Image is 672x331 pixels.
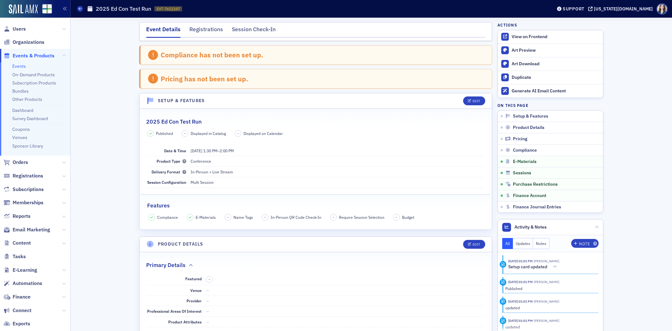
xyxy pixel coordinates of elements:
time: 10/7/2025 01:01 PM [508,318,533,323]
button: Edit [463,240,485,249]
div: View on Frontend [512,34,600,40]
h2: 2025 Ed Con Test Run [146,118,202,126]
span: – [184,131,186,136]
span: Content [13,240,31,247]
button: Notes [533,238,549,249]
span: Compliance [157,214,178,220]
a: Finance [3,293,31,300]
span: Organizations [13,39,44,46]
span: – [209,277,210,282]
a: Exports [3,320,30,327]
span: Date & Time [164,148,186,153]
span: – [227,215,229,219]
a: Art Download [498,57,603,71]
span: Compliance [513,148,537,153]
a: Other Products [12,96,42,102]
span: Multi Session [191,180,214,185]
span: Sarah Lowery [533,280,559,284]
a: Memberships [3,199,43,206]
a: View on Frontend [498,30,603,44]
h4: Actions [497,22,517,28]
a: Organizations [3,39,44,46]
div: updated [505,324,594,330]
div: Session Check-In [232,25,276,37]
span: – [395,215,397,219]
h4: Setup & Features [158,97,205,104]
a: Email Marketing [3,226,50,233]
button: Edit [463,96,485,105]
button: Generate AI Email Content [498,84,603,98]
a: Bundles [12,88,29,94]
span: Pricing [513,136,527,142]
div: Duplicate [512,75,600,80]
span: Product Attributes [168,319,202,324]
span: In-Person + Live Stream [191,169,233,174]
span: Session Configuration [147,180,186,185]
span: Published [156,131,173,136]
span: Tasks [13,253,26,260]
div: Published [505,286,594,291]
span: Delivery Format [152,169,186,174]
span: Registrations [13,172,43,179]
span: Finance Journal Entries [513,204,561,210]
a: Automations [3,280,42,287]
h2: Features [147,201,170,210]
span: Displayed on Calendar [244,131,283,136]
button: [US_STATE][DOMAIN_NAME] [588,7,655,11]
span: Profile [657,3,668,15]
span: Professional Areas Of Interest [147,309,202,314]
a: E-Learning [3,267,37,274]
span: – [332,215,334,219]
span: — [206,319,209,324]
a: Art Preview [498,44,603,57]
span: Provider [187,298,202,303]
span: EVT-7652347 [157,6,180,12]
span: Sessions [513,170,531,176]
span: Featured [185,276,202,281]
a: Survey Dashboard [12,116,48,121]
a: Connect [3,307,32,314]
button: All [502,238,513,249]
span: — [206,288,209,293]
time: 10/7/2025 01:01 PM [508,280,533,284]
div: [US_STATE][DOMAIN_NAME] [594,6,653,12]
div: Activity [500,261,506,268]
span: Reports [13,213,31,220]
time: 10/7/2025 01:01 PM [508,299,533,304]
a: Coupons [12,126,30,132]
span: Product Details [513,125,544,131]
time: 1:30 PM [203,148,217,153]
a: Subscriptions [3,186,44,193]
div: Note [579,242,590,246]
span: Sarah Lowery [533,299,559,304]
div: Pricing has not been set up. [161,75,248,83]
span: Events & Products [13,52,55,59]
a: On-Demand Products [12,72,55,78]
h2: Primary Details [146,261,186,269]
span: — [206,298,209,303]
span: Email Marketing [13,226,50,233]
button: Duplicate [498,71,603,84]
span: Setup & Features [513,113,548,119]
span: E-Materials [513,159,537,165]
span: Product Type [157,159,186,164]
span: – [191,148,234,153]
a: Tasks [3,253,26,260]
span: Automations [13,280,42,287]
span: – [264,215,266,219]
a: Events & Products [3,52,55,59]
span: Venue [190,288,202,293]
span: Sarah Lowery [533,318,559,323]
h5: Setup card updated [508,264,547,270]
a: Registrations [3,172,43,179]
a: Users [3,26,26,32]
span: Purchase Restrictions [513,182,558,187]
div: updated [505,305,594,311]
span: Users [13,26,26,32]
span: [DATE] [191,148,202,153]
span: Finance Account [513,193,546,199]
span: Conference [191,159,211,164]
span: Require Session Selection [339,214,384,220]
a: Events [12,63,26,69]
h4: On this page [497,102,603,108]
